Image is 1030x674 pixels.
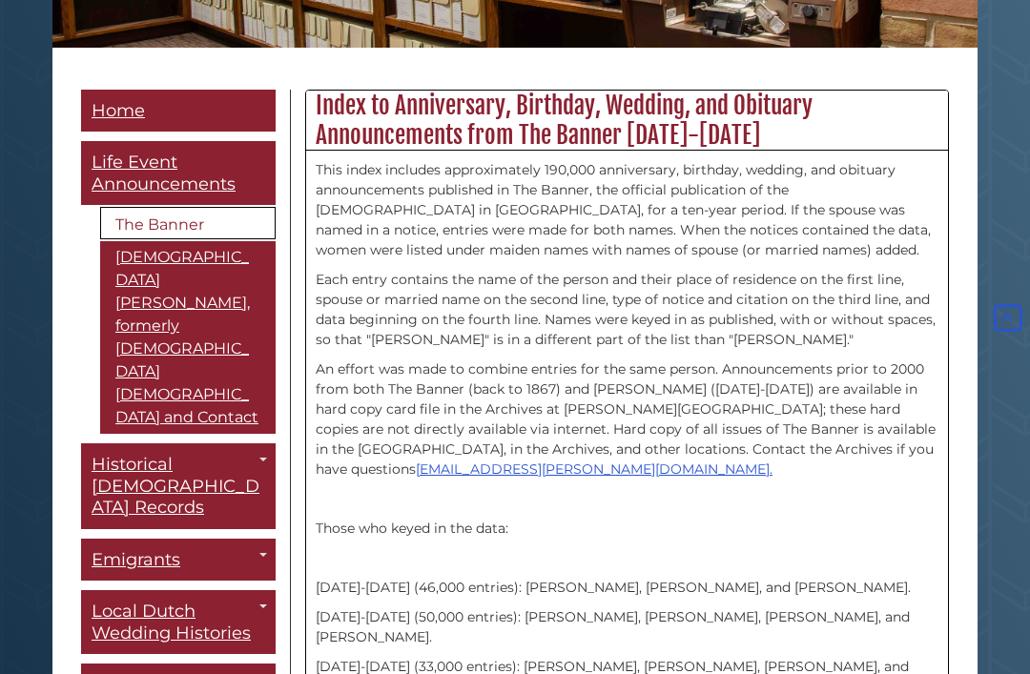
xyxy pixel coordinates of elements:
a: [DEMOGRAPHIC_DATA][PERSON_NAME], formerly [DEMOGRAPHIC_DATA] [DEMOGRAPHIC_DATA] and Contact [100,241,276,434]
a: Home [81,90,276,133]
h2: Index to Anniversary, Birthday, Wedding, and Obituary Announcements from The Banner [DATE]-[DATE] [306,91,948,151]
span: Historical [DEMOGRAPHIC_DATA] Records [92,454,259,518]
span: Home [92,100,145,121]
a: The Banner [100,207,276,239]
span: Local Dutch Wedding Histories [92,601,251,643]
a: Life Event Announcements [81,141,276,205]
a: Emigrants [81,539,276,582]
a: Local Dutch Wedding Histories [81,590,276,654]
a: Back to Top [990,310,1025,327]
p: Each entry contains the name of the person and their place of residence on the first line, spouse... [316,270,938,350]
p: Those who keyed in the data: [316,519,938,539]
p: This index includes approximately 190,000 anniversary, birthday, wedding, and obituary announceme... [316,160,938,260]
a: [EMAIL_ADDRESS][PERSON_NAME][DOMAIN_NAME]. [416,460,772,478]
span: Life Event Announcements [92,152,236,194]
a: Historical [DEMOGRAPHIC_DATA] Records [81,443,276,529]
p: [DATE]-[DATE] (50,000 entries): [PERSON_NAME], [PERSON_NAME], [PERSON_NAME], and [PERSON_NAME]. [316,607,938,647]
p: [DATE]-[DATE] (46,000 entries): [PERSON_NAME], [PERSON_NAME], and [PERSON_NAME]. [316,578,938,598]
span: Emigrants [92,549,180,570]
p: An effort was made to combine entries for the same person. Announcements prior to 2000 from both ... [316,359,938,480]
